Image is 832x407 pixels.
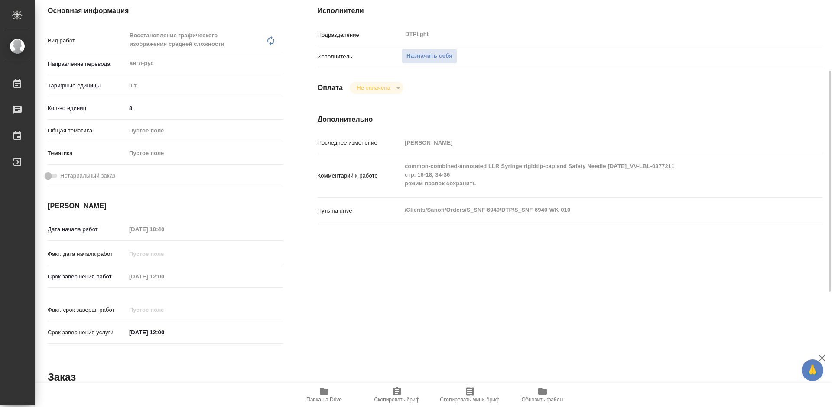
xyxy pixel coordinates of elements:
button: Обновить файлы [506,383,579,407]
div: Пустое поле [126,146,283,161]
h4: Исполнители [318,6,822,16]
h4: [PERSON_NAME] [48,201,283,211]
p: Комментарий к работе [318,171,402,180]
h2: Заказ [48,370,76,384]
button: Скопировать бриф [361,383,433,407]
button: Не оплачена [354,84,393,91]
button: Назначить себя [402,48,457,64]
span: Скопировать бриф [374,397,419,403]
button: Скопировать мини-бриф [433,383,506,407]
p: Исполнитель [318,52,402,61]
div: шт [126,78,283,93]
p: Дата начала работ [48,225,126,234]
span: Нотариальный заказ [60,171,115,180]
div: Не оплачена [350,82,403,94]
p: Подразделение [318,31,402,39]
input: ✎ Введи что-нибудь [126,326,202,339]
p: Путь на drive [318,207,402,215]
p: Тематика [48,149,126,158]
input: Пустое поле [126,223,202,236]
span: Обновить файлы [522,397,564,403]
p: Срок завершения работ [48,272,126,281]
p: Кол-во единиц [48,104,126,113]
p: Направление перевода [48,60,126,68]
span: Скопировать мини-бриф [440,397,499,403]
button: Папка на Drive [288,383,361,407]
p: Последнее изменение [318,139,402,147]
p: Тарифные единицы [48,81,126,90]
p: Срок завершения услуги [48,328,126,337]
h4: Оплата [318,83,343,93]
input: Пустое поле [126,304,202,316]
div: Пустое поле [129,149,273,158]
span: Папка на Drive [306,397,342,403]
input: Пустое поле [126,270,202,283]
div: Пустое поле [129,126,273,135]
p: Вид работ [48,36,126,45]
textarea: /Clients/Sanofi/Orders/S_SNF-6940/DTP/S_SNF-6940-WK-010 [402,203,780,217]
p: Общая тематика [48,126,126,135]
p: Факт. срок заверш. работ [48,306,126,314]
h4: Основная информация [48,6,283,16]
input: Пустое поле [402,136,780,149]
textarea: common-combined-annotated LLR Syringe rigidtip-cap and Safety Needle [DATE]_VV-LBL-0377211 стр. 1... [402,159,780,191]
input: ✎ Введи что-нибудь [126,102,283,114]
input: Пустое поле [126,248,202,260]
p: Факт. дата начала работ [48,250,126,258]
span: Назначить себя [406,51,452,61]
div: Пустое поле [126,123,283,138]
button: 🙏 [802,359,823,381]
span: 🙏 [805,361,820,379]
h4: Дополнительно [318,114,822,125]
